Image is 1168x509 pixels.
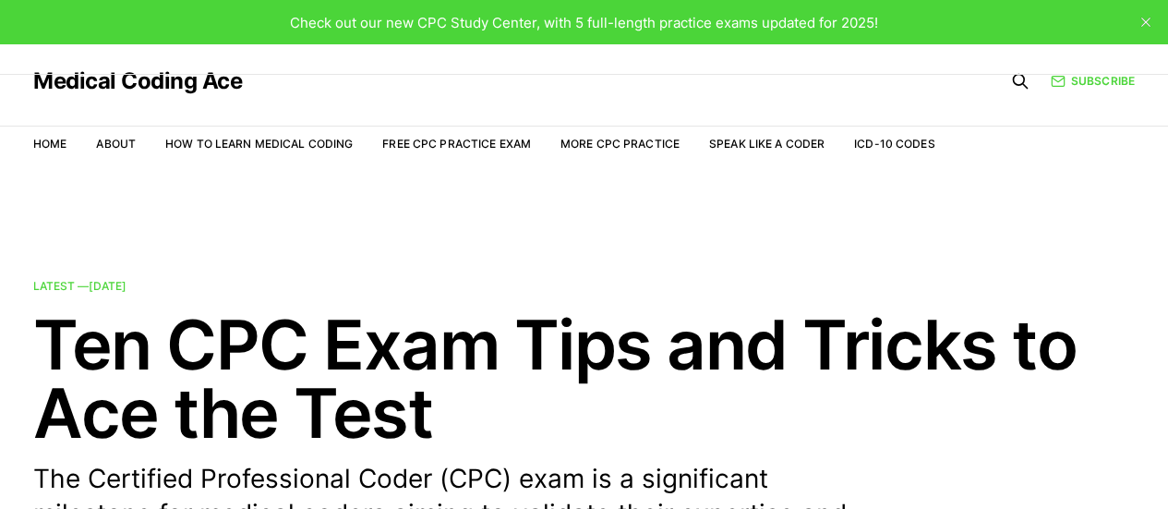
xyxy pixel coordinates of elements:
a: ICD-10 Codes [854,137,934,151]
h2: Ten CPC Exam Tips and Tricks to Ace the Test [33,310,1135,447]
button: close [1131,7,1161,37]
span: Check out our new CPC Study Center, with 5 full-length practice exams updated for 2025! [290,14,878,31]
a: Free CPC Practice Exam [382,137,531,151]
a: Medical Coding Ace [33,70,242,92]
time: [DATE] [89,279,126,293]
a: Subscribe [1051,72,1135,90]
a: How to Learn Medical Coding [165,137,353,151]
a: More CPC Practice [560,137,680,151]
iframe: portal-trigger [867,418,1168,509]
span: Latest — [33,279,126,293]
a: About [96,137,136,151]
a: Home [33,137,66,151]
a: Speak Like a Coder [709,137,825,151]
